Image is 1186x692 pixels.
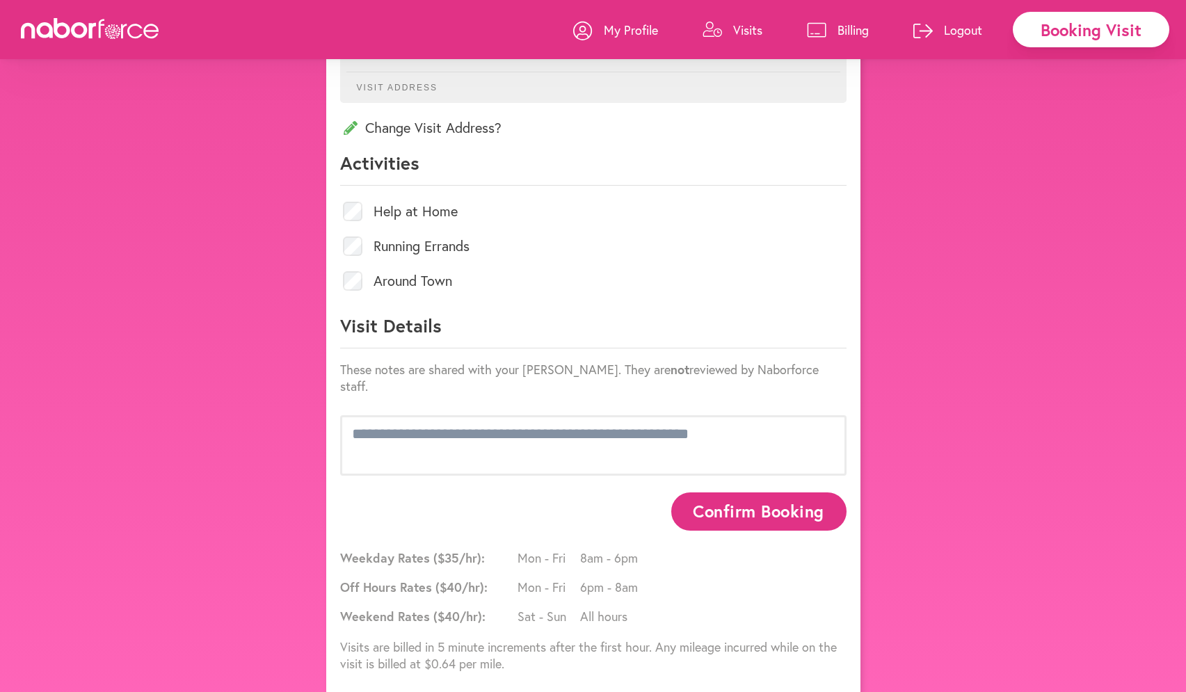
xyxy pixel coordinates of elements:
span: Weekday Rates [340,549,514,566]
label: Help at Home [374,204,458,218]
span: 8am - 6pm [580,549,643,566]
span: ($ 40 /hr): [435,579,488,595]
p: Activities [340,151,847,186]
label: Running Errands [374,239,470,253]
p: Logout [944,22,982,38]
span: ($ 40 /hr): [433,608,486,625]
span: Mon - Fri [518,549,580,566]
div: Booking Visit [1013,12,1169,47]
span: Sat - Sun [518,608,580,625]
label: Around Town [374,274,452,288]
p: Visit Address [346,72,840,92]
span: ($ 35 /hr): [433,549,485,566]
a: Logout [913,9,982,51]
p: My Profile [604,22,658,38]
span: 6pm - 8am [580,579,643,595]
span: All hours [580,608,643,625]
a: My Profile [573,9,658,51]
p: Visits [733,22,762,38]
strong: not [671,361,689,378]
button: Confirm Booking [671,492,847,531]
p: Visit Details [340,314,847,348]
p: Billing [838,22,869,38]
span: Mon - Fri [518,579,580,595]
p: Visits are billed in 5 minute increments after the first hour. Any mileage incurred while on the ... [340,638,847,672]
a: Billing [807,9,869,51]
p: These notes are shared with your [PERSON_NAME]. They are reviewed by Naborforce staff. [340,361,847,394]
span: Weekend Rates [340,608,514,625]
a: Visits [703,9,762,51]
span: Off Hours Rates [340,579,514,595]
p: Change Visit Address? [340,118,847,137]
